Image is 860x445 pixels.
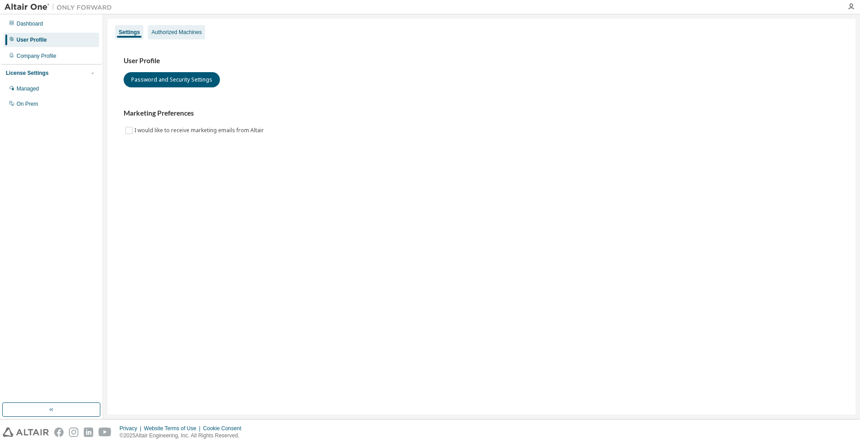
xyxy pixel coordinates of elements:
button: Password and Security Settings [124,72,220,87]
div: Settings [119,29,140,36]
div: Website Terms of Use [144,425,203,432]
div: Dashboard [17,20,43,27]
div: On Prem [17,100,38,108]
div: User Profile [17,36,47,43]
img: facebook.svg [54,428,64,437]
div: Privacy [120,425,144,432]
div: Managed [17,85,39,92]
img: altair_logo.svg [3,428,49,437]
div: License Settings [6,69,48,77]
label: I would like to receive marketing emails from Altair [134,125,266,136]
img: youtube.svg [99,428,112,437]
p: © 2025 Altair Engineering, Inc. All Rights Reserved. [120,432,247,440]
img: instagram.svg [69,428,78,437]
img: Altair One [4,3,116,12]
h3: Marketing Preferences [124,109,839,118]
div: Cookie Consent [203,425,246,432]
div: Company Profile [17,52,56,60]
h3: User Profile [124,56,839,65]
div: Authorized Machines [151,29,202,36]
img: linkedin.svg [84,428,93,437]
